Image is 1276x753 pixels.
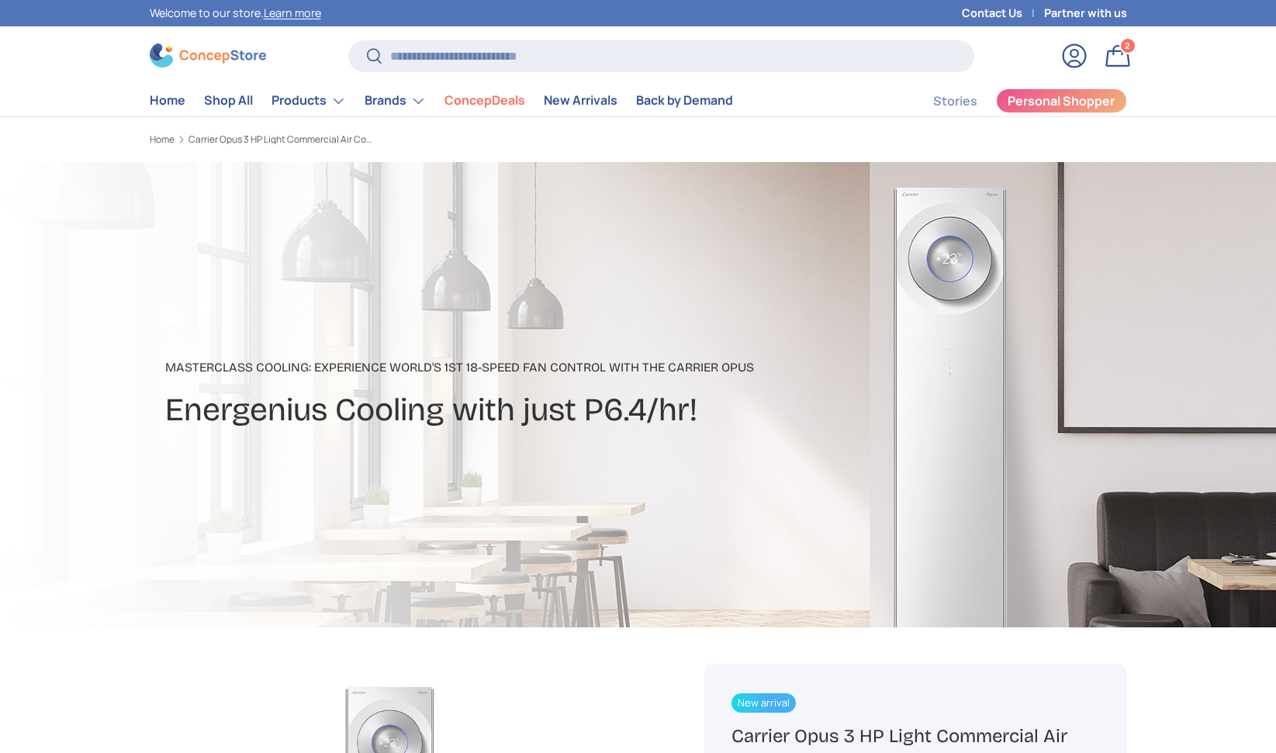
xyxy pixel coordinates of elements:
a: Back by Demand [636,85,733,116]
a: ConcepDeals [444,85,525,116]
img: ConcepStore [150,43,266,67]
a: Stories [933,86,977,116]
a: Contact Us [962,5,1044,22]
a: Brands [365,85,426,116]
nav: Breadcrumbs [150,133,668,147]
p: Masterclass Cooling: Experience World's 1st 18-speed fan control with the Carrier Opus​ [165,358,754,377]
nav: Primary [150,85,733,116]
a: Shop All [204,85,253,116]
a: Home [150,135,175,144]
a: Personal Shopper [996,88,1127,113]
a: Home [150,85,185,116]
span: 2 [1125,40,1130,51]
a: Learn more [264,5,321,20]
a: Carrier Opus 3 HP Light Commercial Air Conditioner [188,135,375,144]
a: New Arrivals [544,85,617,116]
p: Welcome to our store. [150,5,321,22]
summary: Brands [355,85,435,116]
summary: Products [262,85,355,116]
a: Partner with us [1044,5,1127,22]
nav: Secondary [896,85,1127,116]
h2: Energenius Cooling with just P6.4/hr! [165,389,754,431]
span: Personal Shopper [1008,95,1115,107]
span: New arrival [731,693,796,713]
a: Products [271,85,346,116]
